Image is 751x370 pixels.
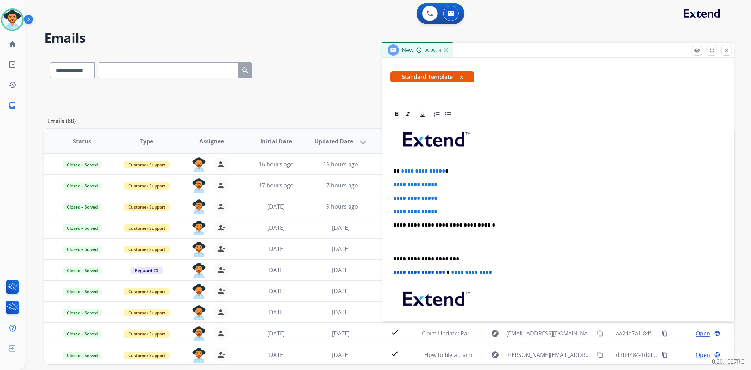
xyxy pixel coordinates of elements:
mat-icon: search [241,66,250,75]
span: Open [696,329,710,338]
mat-icon: person_remove [217,351,226,359]
span: [DATE] [267,308,285,316]
span: Customer Support [124,352,170,359]
span: Closed – Solved [63,267,102,274]
mat-icon: person_remove [217,287,226,295]
img: agent-avatar [192,199,206,214]
span: aa24a7a1-84f6-4586-ac9b-ca15da1d0955 [616,329,724,337]
span: Assignee [199,137,224,146]
span: Customer Support [124,161,170,168]
img: avatar [2,10,22,30]
mat-icon: person_remove [217,160,226,168]
span: [DATE] [267,287,285,295]
span: Updated Date [314,137,353,146]
div: Underline [417,109,428,119]
span: Customer Support [124,203,170,211]
span: How to file a claim [424,351,472,359]
span: 00:00:14 [425,48,442,53]
span: [DATE] [267,224,285,232]
mat-icon: remove_red_eye [694,47,700,54]
span: Customer Support [124,288,170,295]
span: Customer Support [124,330,170,338]
button: x [460,73,463,81]
div: Ordered List [432,109,442,119]
span: [DATE] [267,329,285,337]
mat-icon: list_alt [8,60,17,69]
div: Italic [403,109,413,119]
div: Bullet List [443,109,453,119]
div: Bold [392,109,402,119]
span: 17 hours ago [259,181,294,189]
span: Open [696,351,710,359]
mat-icon: person_remove [217,308,226,316]
mat-icon: home [8,40,17,48]
img: agent-avatar [192,178,206,193]
mat-icon: language [714,330,720,337]
mat-icon: content_copy [662,330,668,337]
span: Closed – Solved [63,203,102,211]
p: 0.20.1027RC [712,357,744,366]
span: [DATE] [332,308,350,316]
span: [DATE] [267,245,285,253]
mat-icon: check [390,328,399,337]
img: agent-avatar [192,221,206,235]
mat-icon: arrow_downward [359,137,367,146]
span: [DATE] [332,266,350,274]
span: Type [140,137,153,146]
mat-icon: language [714,352,720,358]
span: Customer Support [124,182,170,190]
mat-icon: content_copy [597,352,603,358]
p: Emails (68) [44,117,79,125]
span: [EMAIL_ADDRESS][DOMAIN_NAME] [506,329,593,338]
mat-icon: person_remove [217,266,226,274]
mat-icon: person_remove [217,181,226,190]
mat-icon: inbox [8,101,17,110]
img: agent-avatar [192,242,206,257]
span: 19 hours ago [323,203,358,210]
mat-icon: explore [491,351,499,359]
span: Customer Support [124,224,170,232]
span: d9ff4484-1d0f-488a-a963-4baa3e31b4a7 [616,351,722,359]
span: [DATE] [332,245,350,253]
span: 16 hours ago [259,160,294,168]
span: [PERSON_NAME][EMAIL_ADDRESS][DOMAIN_NAME] [506,351,593,359]
span: [DATE] [267,351,285,359]
span: Customer Support [124,309,170,316]
span: Closed – Solved [63,161,102,168]
span: Closed – Solved [63,309,102,316]
img: agent-avatar [192,284,206,299]
mat-icon: person_remove [217,245,226,253]
span: [DATE] [267,203,285,210]
span: Standard Template [390,71,474,82]
span: Closed – Solved [63,224,102,232]
span: Initial Date [260,137,292,146]
h2: Emails [44,31,734,45]
span: New [402,46,413,54]
span: [DATE] [332,329,350,337]
span: Closed – Solved [63,288,102,295]
span: Customer Support [124,246,170,253]
mat-icon: person_remove [217,223,226,232]
img: agent-avatar [192,305,206,320]
span: Claim Update: Parts ordered for repair [422,329,525,337]
mat-icon: content_copy [662,352,668,358]
img: agent-avatar [192,348,206,363]
mat-icon: close [724,47,730,54]
span: Closed – Solved [63,330,102,338]
span: 17 hours ago [323,181,358,189]
span: Closed – Solved [63,352,102,359]
mat-icon: fullscreen [709,47,715,54]
span: Closed – Solved [63,182,102,190]
img: agent-avatar [192,157,206,172]
img: agent-avatar [192,326,206,341]
span: [DATE] [332,287,350,295]
span: [DATE] [332,224,350,232]
mat-icon: person_remove [217,202,226,211]
span: Reguard CS [131,267,163,274]
img: agent-avatar [192,263,206,278]
span: Status [73,137,91,146]
mat-icon: explore [491,329,499,338]
mat-icon: person_remove [217,329,226,338]
mat-icon: check [390,350,399,358]
mat-icon: history [8,81,17,89]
